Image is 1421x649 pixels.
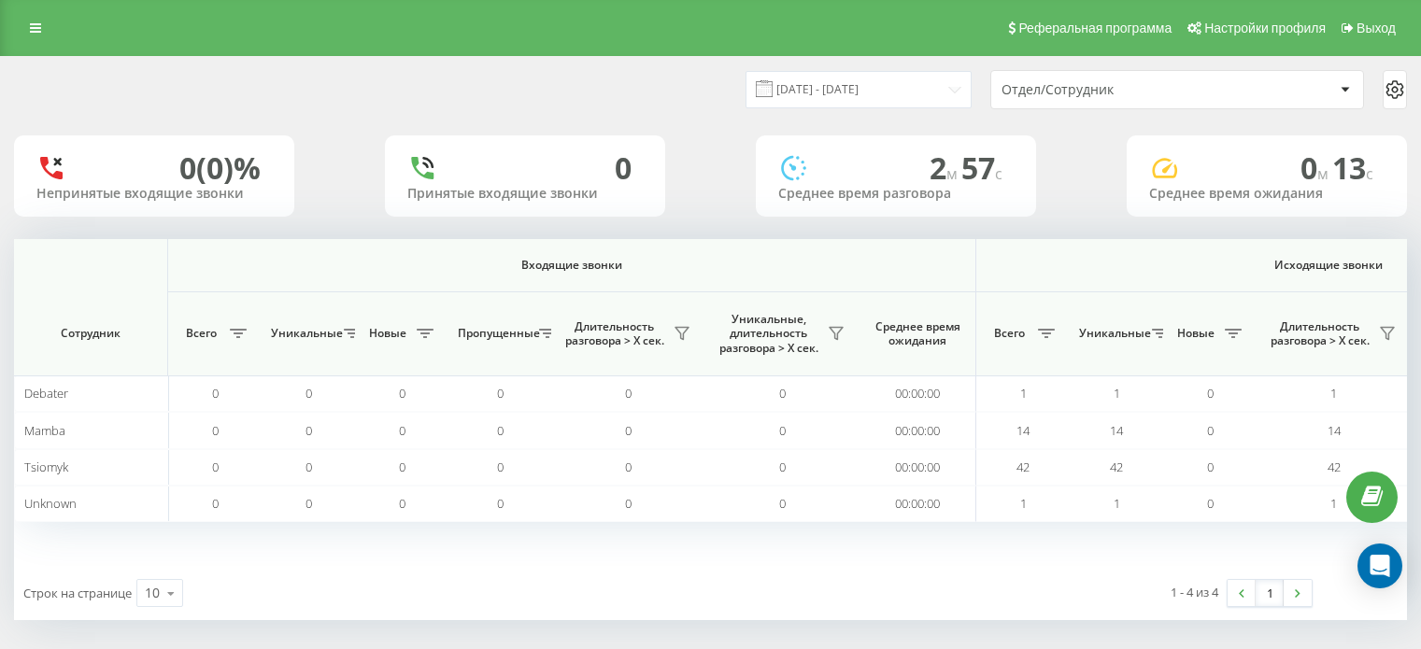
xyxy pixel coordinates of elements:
span: Длительность разговора > Х сек. [1266,319,1373,348]
span: 1 [1330,385,1337,402]
span: 0 [779,459,786,475]
td: 00:00:00 [860,412,976,448]
span: 1 [1330,495,1337,512]
span: Уникальные [271,326,338,341]
td: 00:00:00 [860,486,976,522]
div: 0 [615,150,632,186]
span: 0 [625,459,632,475]
span: 0 [497,495,504,512]
span: Среднее время ожидания [874,319,961,348]
span: 0 [1207,385,1214,402]
span: 0 [1300,148,1332,188]
span: 1 [1114,495,1120,512]
span: 0 [399,422,405,439]
td: 00:00:00 [860,449,976,486]
span: Всего [178,326,224,341]
span: 57 [961,148,1002,188]
span: 0 [212,495,219,512]
span: 0 [399,385,405,402]
span: 42 [1110,459,1123,475]
span: c [995,163,1002,184]
span: 2 [930,148,961,188]
span: Выход [1357,21,1396,35]
span: Настройки профиля [1204,21,1326,35]
span: 0 [306,422,312,439]
span: 0 [212,422,219,439]
span: 0 [399,495,405,512]
span: Debater [24,385,68,402]
div: Open Intercom Messenger [1357,543,1402,588]
div: Среднее время разговора [778,186,1014,202]
div: Непринятые входящие звонки [36,186,272,202]
div: 0 (0)% [179,150,261,186]
span: 1 [1114,385,1120,402]
span: 0 [212,459,219,475]
span: 0 [779,385,786,402]
span: 1 [1020,385,1027,402]
span: Unknown [24,495,77,512]
span: 14 [1110,422,1123,439]
span: Сотрудник [30,326,151,341]
span: 0 [306,495,312,512]
span: 0 [625,495,632,512]
span: 0 [779,422,786,439]
div: 10 [145,584,160,602]
span: 0 [779,495,786,512]
div: Среднее время ожидания [1149,186,1385,202]
a: 1 [1256,580,1284,606]
span: Новые [364,326,411,341]
span: 1 [1020,495,1027,512]
span: 0 [625,385,632,402]
span: 14 [1328,422,1341,439]
span: м [946,163,961,184]
span: Уникальные [1079,326,1146,341]
span: c [1366,163,1373,184]
span: 0 [1207,422,1214,439]
span: Строк на странице [23,585,132,601]
span: 0 [1207,459,1214,475]
span: Реферальная программа [1018,21,1172,35]
span: 0 [1207,495,1214,512]
div: 1 - 4 из 4 [1171,583,1218,601]
span: Пропущенные [458,326,533,341]
span: 0 [497,385,504,402]
span: 13 [1332,148,1373,188]
span: 42 [1328,459,1341,475]
span: 14 [1016,422,1030,439]
span: 0 [497,422,504,439]
span: м [1317,163,1332,184]
span: Tsiomyk [24,459,68,475]
td: 00:00:00 [860,375,976,412]
span: 42 [1016,459,1030,475]
span: 0 [399,459,405,475]
span: 0 [306,385,312,402]
div: Принятые входящие звонки [407,186,643,202]
span: 0 [306,459,312,475]
span: Всего [986,326,1032,341]
div: Отдел/Сотрудник [1002,82,1225,98]
span: Входящие звонки [217,258,927,273]
span: 0 [625,422,632,439]
span: 0 [212,385,219,402]
span: Новые [1172,326,1219,341]
span: 0 [497,459,504,475]
span: Уникальные, длительность разговора > Х сек. [715,312,822,356]
span: Длительность разговора > Х сек. [561,319,668,348]
span: Mamba [24,422,65,439]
